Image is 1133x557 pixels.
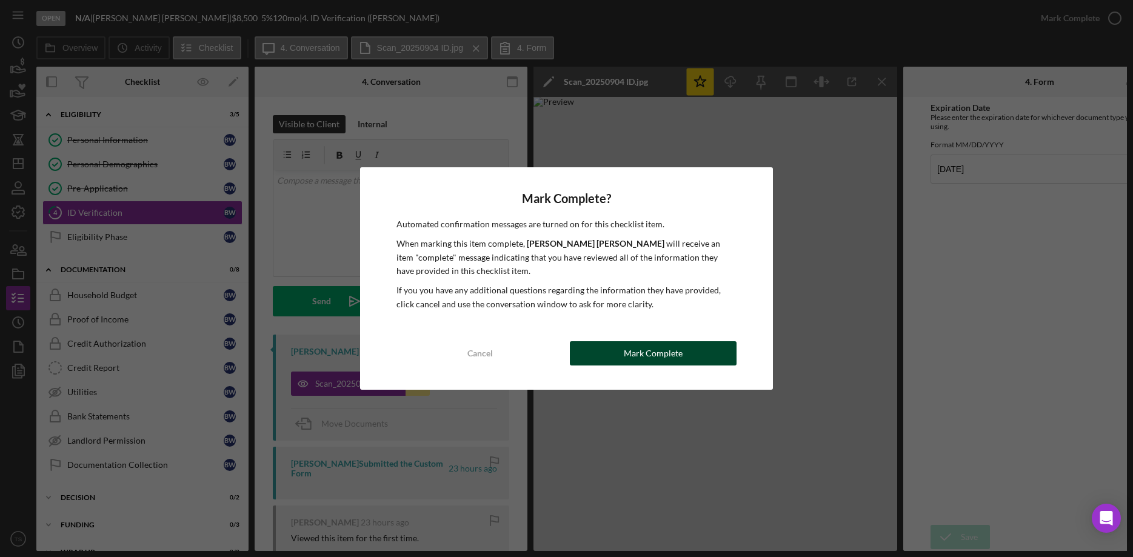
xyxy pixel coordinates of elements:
div: Mark Complete [624,341,683,365]
div: Open Intercom Messenger [1092,504,1121,533]
p: If you you have any additional questions regarding the information they have provided, click canc... [396,284,737,311]
button: Cancel [396,341,563,365]
button: Mark Complete [570,341,737,365]
h4: Mark Complete? [396,192,737,205]
div: Cancel [467,341,493,365]
p: Automated confirmation messages are turned on for this checklist item. [396,218,737,231]
p: When marking this item complete, will receive an item "complete" message indicating that you have... [396,237,737,278]
b: [PERSON_NAME] [PERSON_NAME] [527,238,664,248]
